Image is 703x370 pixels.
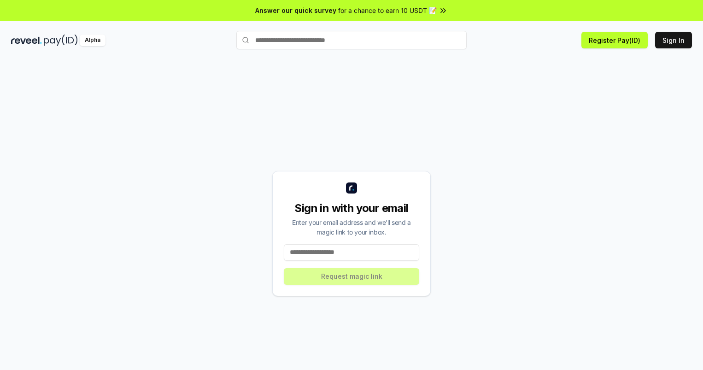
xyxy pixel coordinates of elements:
button: Sign In [655,32,692,48]
div: Enter your email address and we’ll send a magic link to your inbox. [284,217,419,237]
img: pay_id [44,35,78,46]
div: Sign in with your email [284,201,419,216]
div: Alpha [80,35,105,46]
img: logo_small [346,182,357,194]
button: Register Pay(ID) [581,32,648,48]
span: Answer our quick survey [255,6,336,15]
img: reveel_dark [11,35,42,46]
span: for a chance to earn 10 USDT 📝 [338,6,437,15]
